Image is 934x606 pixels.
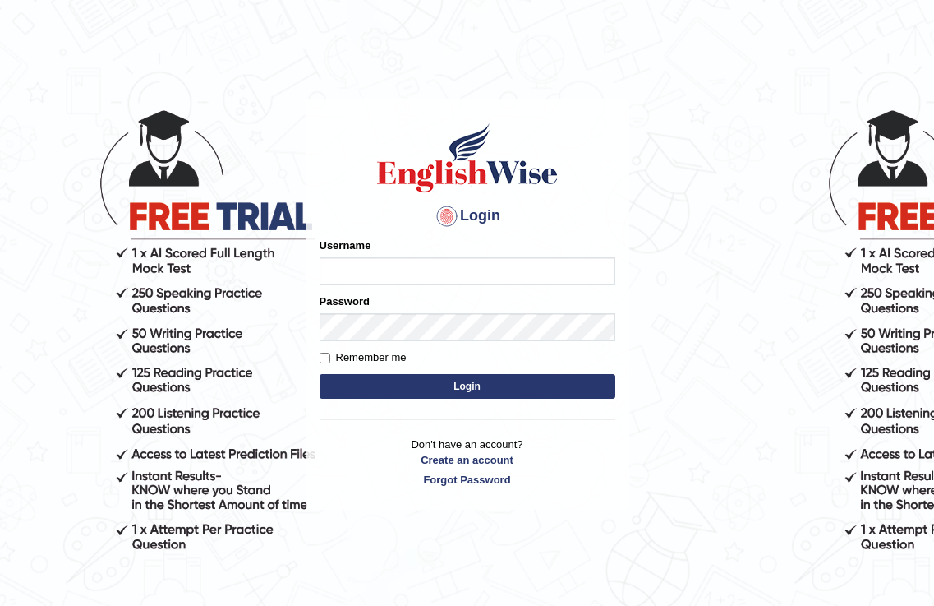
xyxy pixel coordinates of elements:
[320,238,371,253] label: Username
[320,437,615,488] p: Don't have an account?
[320,349,407,366] label: Remember me
[320,472,615,488] a: Forgot Password
[320,353,330,363] input: Remember me
[320,374,615,399] button: Login
[374,121,561,195] img: Logo of English Wise sign in for intelligent practice with AI
[320,452,615,468] a: Create an account
[320,203,615,229] h4: Login
[320,294,370,309] label: Password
